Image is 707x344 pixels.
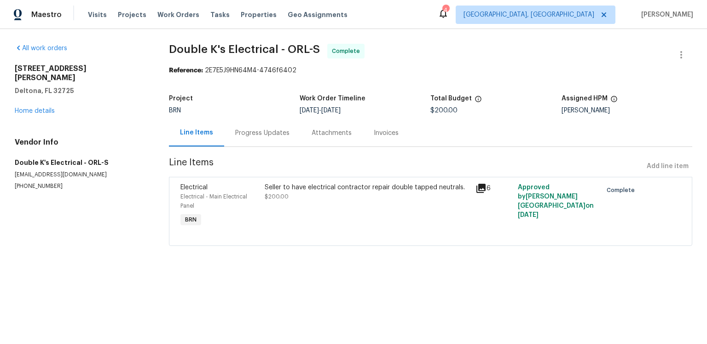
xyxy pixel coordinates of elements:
[288,10,348,19] span: Geo Assignments
[15,64,147,82] h2: [STREET_ADDRESS][PERSON_NAME]
[15,171,147,179] p: [EMAIL_ADDRESS][DOMAIN_NAME]
[562,107,692,114] div: [PERSON_NAME]
[235,128,290,138] div: Progress Updates
[210,12,230,18] span: Tasks
[637,10,693,19] span: [PERSON_NAME]
[475,183,512,194] div: 6
[265,183,470,192] div: Seller to have electrical contractor repair double tapped neutrals.
[518,212,539,218] span: [DATE]
[180,194,247,209] span: Electrical - Main Electrical Panel
[15,45,67,52] a: All work orders
[181,215,200,224] span: BRN
[15,158,147,167] h5: Double K's Electrical - ORL-S
[475,95,482,107] span: The total cost of line items that have been proposed by Opendoor. This sum includes line items th...
[169,44,320,55] span: Double K's Electrical - ORL-S
[430,95,472,102] h5: Total Budget
[321,107,341,114] span: [DATE]
[607,186,638,195] span: Complete
[312,128,352,138] div: Attachments
[300,107,341,114] span: -
[332,47,364,56] span: Complete
[442,6,449,15] div: 4
[180,184,208,191] span: Electrical
[15,138,147,147] h4: Vendor Info
[169,67,203,74] b: Reference:
[300,107,319,114] span: [DATE]
[518,184,594,218] span: Approved by [PERSON_NAME][GEOGRAPHIC_DATA] on
[169,158,643,175] span: Line Items
[31,10,62,19] span: Maestro
[562,95,608,102] h5: Assigned HPM
[610,95,618,107] span: The hpm assigned to this work order.
[118,10,146,19] span: Projects
[180,128,213,137] div: Line Items
[15,86,147,95] h5: Deltona, FL 32725
[169,66,692,75] div: 2E7E5J9HN64M4-4746f6402
[464,10,594,19] span: [GEOGRAPHIC_DATA], [GEOGRAPHIC_DATA]
[88,10,107,19] span: Visits
[15,108,55,114] a: Home details
[300,95,365,102] h5: Work Order Timeline
[157,10,199,19] span: Work Orders
[241,10,277,19] span: Properties
[374,128,399,138] div: Invoices
[265,194,289,199] span: $200.00
[15,182,147,190] p: [PHONE_NUMBER]
[169,95,193,102] h5: Project
[430,107,458,114] span: $200.00
[169,107,181,114] span: BRN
